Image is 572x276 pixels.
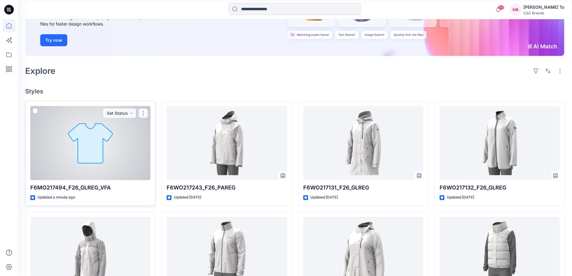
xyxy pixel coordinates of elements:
[30,106,150,180] a: F6MO217494_F26_GLREG_VFA
[447,194,474,201] p: Updated [DATE]
[167,106,287,180] a: F6WO217243_F26_PAREG
[440,106,560,180] a: F6WO217132_F26_GLREG
[174,194,201,201] p: Updated [DATE]
[440,183,560,192] p: F6WO217132_F26_GLREG
[303,183,423,192] p: F6WO217131_F26_GLREG
[510,4,521,15] div: HA
[167,183,287,192] p: F6WO217243_F26_PAREG
[25,88,565,95] h4: Styles
[498,5,504,10] span: 99
[523,4,564,11] div: [PERSON_NAME] Tu
[38,194,75,201] p: Updated a minute ago
[40,34,67,46] button: Try now
[523,11,564,15] div: CSC Brands
[30,183,150,192] p: F6MO217494_F26_GLREG_VFA
[40,14,175,27] div: Use text or image search to quickly locate relevant, editable .bw files for faster design workflows.
[25,66,56,76] h2: Explore
[303,106,423,180] a: F6WO217131_F26_GLREG
[310,194,338,201] p: Updated [DATE]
